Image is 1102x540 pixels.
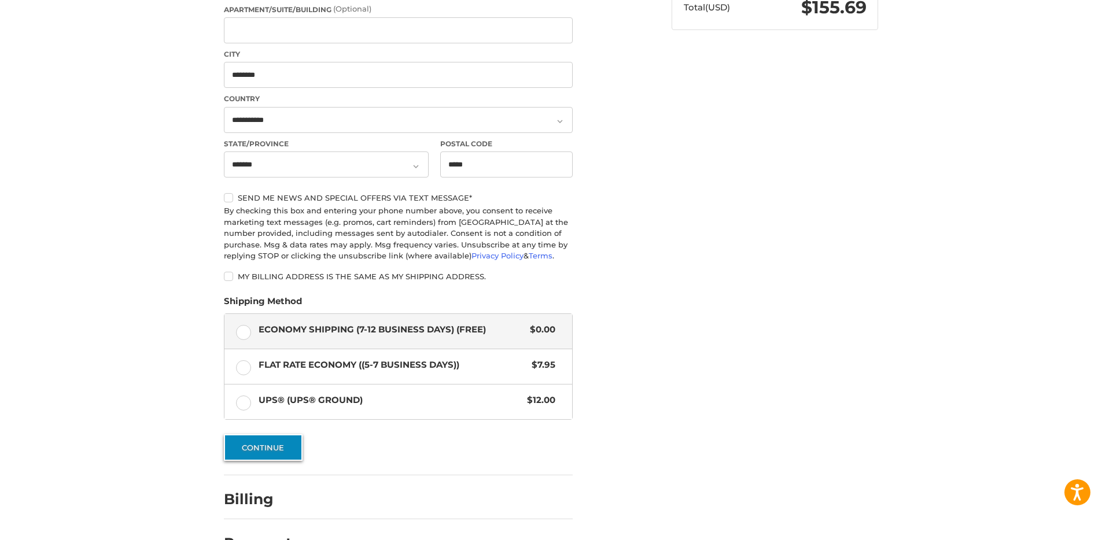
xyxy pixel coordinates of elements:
label: My billing address is the same as my shipping address. [224,272,573,281]
iframe: Google Customer Reviews [1007,509,1102,540]
label: City [224,49,573,60]
a: Privacy Policy [471,251,524,260]
small: (Optional) [333,4,371,13]
label: Send me news and special offers via text message* [224,193,573,202]
span: Total (USD) [684,2,730,13]
button: Continue [224,434,303,461]
h2: Billing [224,490,292,508]
legend: Shipping Method [224,295,302,313]
span: UPS® (UPS® Ground) [259,394,522,407]
span: Flat Rate Economy ((5-7 Business Days)) [259,358,526,372]
span: $7.95 [526,358,555,372]
a: Terms [529,251,552,260]
label: State/Province [224,139,429,149]
label: Postal Code [440,139,573,149]
span: Economy Shipping (7-12 Business Days) (Free) [259,323,525,336]
label: Country [224,94,573,104]
label: Apartment/Suite/Building [224,3,573,15]
span: $12.00 [521,394,555,407]
span: $0.00 [524,323,555,336]
div: By checking this box and entering your phone number above, you consent to receive marketing text ... [224,205,573,262]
